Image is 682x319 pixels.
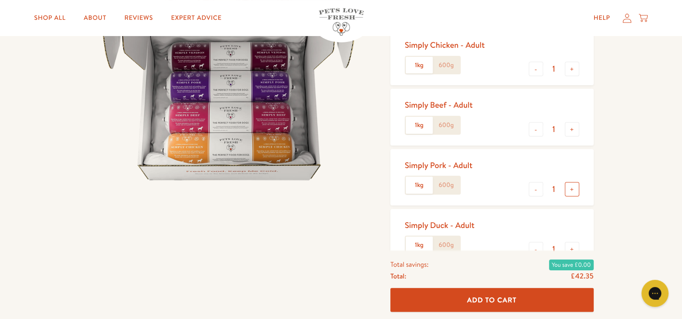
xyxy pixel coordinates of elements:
label: 600g [433,237,460,254]
label: 1kg [406,117,433,134]
button: + [565,122,579,137]
button: - [529,242,543,256]
button: + [565,62,579,76]
button: + [565,182,579,196]
label: 600g [433,57,460,74]
button: - [529,62,543,76]
span: You save £0.00 [549,260,594,270]
button: + [565,242,579,256]
div: Simply Pork - Adult [405,160,472,170]
img: Pets Love Fresh [319,8,364,36]
a: About [77,9,114,27]
a: Help [586,9,618,27]
label: 1kg [406,177,433,194]
label: 1kg [406,237,433,254]
a: Shop All [27,9,73,27]
label: 1kg [406,57,433,74]
button: - [529,182,543,196]
div: Simply Duck - Adult [405,220,475,230]
button: Add To Cart [390,288,594,312]
span: Total: [390,270,406,282]
div: Simply Beef - Adult [405,100,473,110]
label: 600g [433,177,460,194]
span: Total savings: [390,259,429,270]
a: Expert Advice [164,9,229,27]
label: 600g [433,117,460,134]
iframe: Gorgias live chat messenger [637,277,673,310]
div: Simply Chicken - Adult [405,40,485,50]
button: - [529,122,543,137]
span: Add To Cart [467,295,517,305]
a: Reviews [117,9,160,27]
span: £42.35 [571,271,594,281]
